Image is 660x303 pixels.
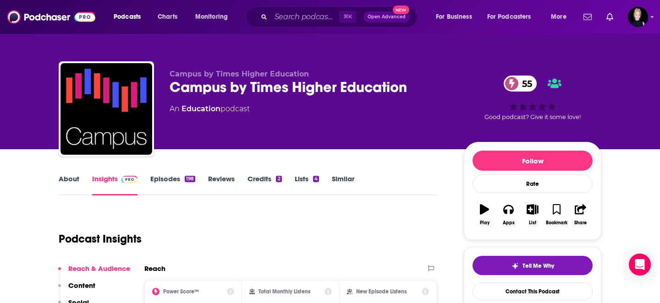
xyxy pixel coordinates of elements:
a: About [59,174,79,195]
img: Podchaser Pro [121,176,137,183]
img: Podchaser - Follow, Share and Rate Podcasts [7,8,95,26]
button: List [521,198,544,231]
span: For Podcasters [487,11,531,23]
button: Open AdvancedNew [363,11,410,22]
span: More [551,11,566,23]
img: tell me why sparkle [511,262,519,270]
button: Show profile menu [628,7,648,27]
span: For Business [436,11,472,23]
a: Show notifications dropdown [603,9,617,25]
button: Content [58,281,95,298]
div: Search podcasts, credits, & more... [254,6,426,27]
button: Follow [473,151,593,171]
a: Reviews [208,174,235,195]
button: open menu [544,10,578,24]
div: Rate [473,174,593,193]
button: Bookmark [544,198,568,231]
a: Charts [152,10,183,24]
div: 2 [276,176,281,182]
a: Education [181,104,220,113]
img: Campus by Times Higher Education [60,63,152,155]
span: Monitoring [195,11,228,23]
p: Content [68,281,95,290]
div: List [529,220,536,226]
p: Reach & Audience [68,264,130,273]
a: Show notifications dropdown [580,9,595,25]
div: Play [480,220,489,226]
span: Charts [158,11,177,23]
button: Share [569,198,593,231]
div: Apps [503,220,515,226]
button: open menu [481,10,544,24]
button: open menu [189,10,240,24]
div: 4 [313,176,319,182]
div: Share [574,220,587,226]
h2: Total Monthly Listens [258,288,310,295]
span: Tell Me Why [522,262,554,270]
button: Apps [496,198,520,231]
a: Lists4 [295,174,319,195]
button: Play [473,198,496,231]
h1: Podcast Insights [59,232,142,246]
span: 55 [513,76,537,92]
button: open menu [107,10,153,24]
div: 55Good podcast? Give it some love! [464,70,601,126]
div: 198 [185,176,195,182]
span: Logged in as Passell [628,7,648,27]
a: Episodes198 [150,174,195,195]
span: Podcasts [114,11,141,23]
a: 55 [504,76,537,92]
a: Similar [332,174,354,195]
h2: Reach [144,264,165,273]
span: New [393,5,409,14]
a: InsightsPodchaser Pro [92,174,137,195]
a: Contact This Podcast [473,282,593,300]
h2: New Episode Listens [356,288,407,295]
div: An podcast [170,103,250,114]
button: open menu [429,10,484,24]
span: Campus by Times Higher Education [170,70,309,78]
button: Reach & Audience [58,264,130,281]
span: Good podcast? Give it some love! [484,114,581,120]
span: ⌘ K [339,11,356,23]
a: Credits2 [247,174,281,195]
img: User Profile [628,7,648,27]
input: Search podcasts, credits, & more... [271,10,339,24]
button: tell me why sparkleTell Me Why [473,256,593,275]
div: Open Intercom Messenger [629,254,651,276]
h2: Power Score™ [163,288,199,295]
span: Open Advanced [368,15,406,19]
div: Bookmark [546,220,567,226]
